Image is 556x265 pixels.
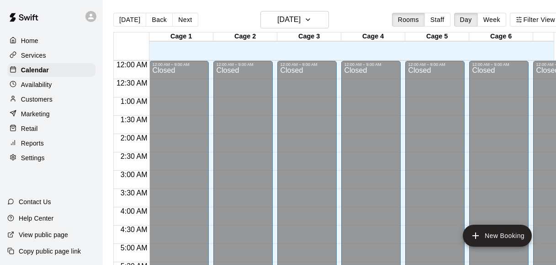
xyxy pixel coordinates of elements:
a: Reports [7,136,95,150]
button: add [463,225,532,247]
span: 2:00 AM [118,134,150,142]
button: Rooms [392,13,425,27]
div: 12:00 AM – 9:00 AM [344,62,398,67]
span: 4:30 AM [118,226,150,233]
a: Services [7,49,95,62]
p: Help Center [19,214,53,223]
span: 12:30 AM [114,79,150,87]
a: Marketing [7,107,95,121]
a: Settings [7,151,95,165]
span: 1:30 AM [118,116,150,124]
div: Cage 5 [405,32,469,41]
div: 12:00 AM – 9:00 AM [280,62,334,67]
button: Next [172,13,198,27]
a: Availability [7,78,95,92]
p: Copy public page link [19,247,81,256]
div: Cage 1 [149,32,213,41]
p: Contact Us [19,197,51,206]
p: Calendar [21,65,49,75]
button: [DATE] [260,11,329,28]
p: Retail [21,124,38,133]
div: 12:00 AM – 9:00 AM [216,62,270,67]
p: Marketing [21,109,50,119]
span: 12:00 AM [114,61,150,69]
div: Cage 6 [469,32,533,41]
div: 12:00 AM – 9:00 AM [152,62,206,67]
button: Week [477,13,506,27]
span: 3:30 AM [118,189,150,197]
p: Services [21,51,46,60]
a: Retail [7,122,95,135]
h6: [DATE] [277,13,301,26]
p: Reports [21,139,44,148]
div: 12:00 AM – 9:00 AM [408,62,462,67]
div: Cage 4 [341,32,405,41]
a: Home [7,34,95,48]
p: Availability [21,80,52,89]
p: Settings [21,153,45,162]
span: 4:00 AM [118,207,150,215]
div: Cage 3 [277,32,341,41]
button: Day [454,13,478,27]
p: Home [21,36,38,45]
div: Cage 2 [213,32,277,41]
p: View public page [19,230,68,239]
span: 5:00 AM [118,244,150,252]
span: 1:00 AM [118,97,150,105]
button: Back [146,13,173,27]
span: 2:30 AM [118,152,150,160]
a: Customers [7,92,95,106]
button: Staff [424,13,450,27]
div: 12:00 AM – 9:00 AM [472,62,526,67]
button: [DATE] [113,13,146,27]
span: 3:00 AM [118,171,150,178]
a: Calendar [7,63,95,77]
p: Customers [21,95,53,104]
